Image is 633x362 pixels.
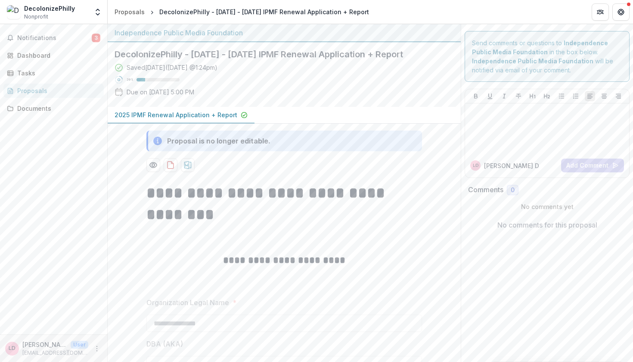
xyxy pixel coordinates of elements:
[485,91,495,101] button: Underline
[468,186,503,194] h2: Comments
[22,340,67,349] p: [PERSON_NAME]
[3,84,104,98] a: Proposals
[3,66,104,80] a: Tasks
[3,101,104,115] a: Documents
[17,51,97,60] div: Dashboard
[499,91,509,101] button: Italicize
[17,104,97,113] div: Documents
[146,297,229,308] p: Organization Legal Name
[571,91,581,101] button: Ordered List
[115,28,454,38] div: Independence Public Media Foundation
[542,91,552,101] button: Heading 2
[527,91,538,101] button: Heading 1
[497,220,597,230] p: No comments for this proposal
[92,343,102,354] button: More
[472,57,593,65] strong: Independence Public Media Foundation
[127,87,194,97] p: Due on [DATE] 5:00 PM
[612,3,630,21] button: Get Help
[127,63,217,72] div: Saved [DATE] ( [DATE] @ 1:24pm )
[471,91,481,101] button: Bold
[511,187,515,194] span: 0
[599,91,609,101] button: Align Center
[111,6,148,18] a: Proposals
[465,31,630,82] div: Send comments or questions to in the box below. will be notified via email of your comment.
[556,91,567,101] button: Bullet List
[24,13,48,21] span: Nonprofit
[164,158,177,172] button: download-proposal
[24,4,75,13] div: DecolonizePhilly
[181,158,195,172] button: download-proposal
[146,339,183,349] p: DBA (AKA)
[22,349,88,357] p: [EMAIL_ADDRESS][DOMAIN_NAME]
[7,5,21,19] img: DecolonizePhilly
[115,7,145,16] div: Proposals
[484,161,539,170] p: [PERSON_NAME] D
[613,91,624,101] button: Align Right
[468,202,626,211] p: No comments yet
[115,110,237,119] p: 2025 IPMF Renewal Application + Report
[3,48,104,62] a: Dashboard
[17,69,97,78] div: Tasks
[17,86,97,95] div: Proposals
[17,34,92,42] span: Notifications
[473,163,478,168] div: Lakesha Datts
[513,91,524,101] button: Strike
[592,3,609,21] button: Partners
[167,136,270,146] div: Proposal is no longer editable.
[3,31,104,45] button: Notifications3
[92,3,104,21] button: Open entity switcher
[127,77,133,83] p: 20 %
[92,34,100,42] span: 3
[585,91,595,101] button: Align Left
[159,7,369,16] div: DecolonizePhilly - [DATE] - [DATE] IPMF Renewal Application + Report
[71,341,88,349] p: User
[111,6,372,18] nav: breadcrumb
[561,159,624,172] button: Add Comment
[9,346,16,351] div: Lakesha Datts
[146,158,160,172] button: Preview 05981329-0554-47a6-aa95-f6e8f710835f-0.pdf
[115,49,440,59] h2: DecolonizePhilly - [DATE] - [DATE] IPMF Renewal Application + Report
